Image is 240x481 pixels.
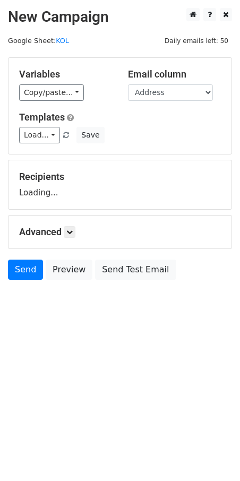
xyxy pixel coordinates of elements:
a: Send [8,260,43,280]
h5: Email column [128,68,221,80]
h2: New Campaign [8,8,232,26]
a: Copy/paste... [19,84,84,101]
h5: Recipients [19,171,221,183]
a: KOL [56,37,69,45]
button: Save [76,127,104,143]
h5: Variables [19,68,112,80]
small: Google Sheet: [8,37,69,45]
a: Load... [19,127,60,143]
a: Send Test Email [95,260,176,280]
span: Daily emails left: 50 [161,35,232,47]
a: Templates [19,111,65,123]
div: Loading... [19,171,221,199]
h5: Advanced [19,226,221,238]
a: Preview [46,260,92,280]
a: Daily emails left: 50 [161,37,232,45]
